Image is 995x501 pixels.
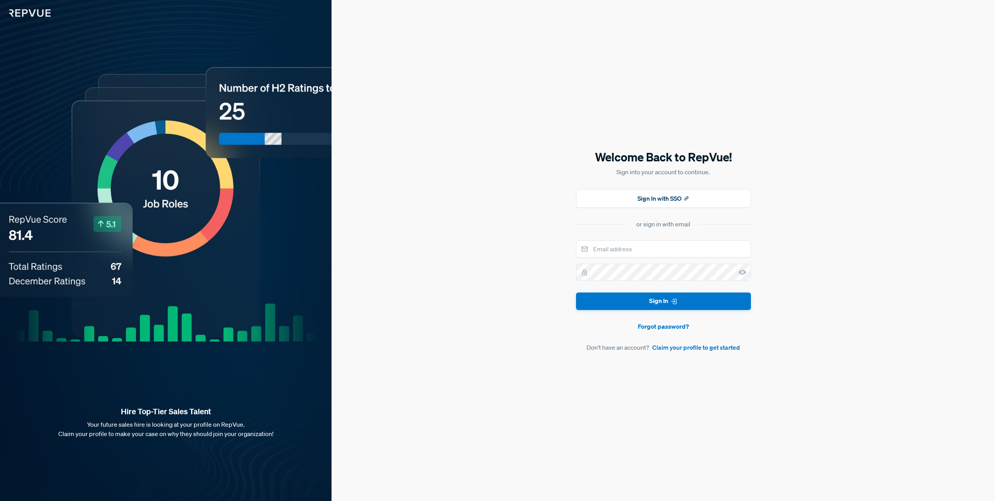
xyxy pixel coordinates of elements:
[576,293,751,310] button: Sign In
[636,219,690,229] div: or sign in with email
[576,240,751,258] input: Email address
[12,420,319,438] p: Your future sales hire is looking at your profile on RepVue. Claim your profile to make your case...
[652,343,740,352] a: Claim your profile to get started
[576,343,751,352] article: Don't have an account?
[12,406,319,417] strong: Hire Top-Tier Sales Talent
[576,167,751,177] p: Sign into your account to continue.
[576,322,751,331] a: Forgot password?
[576,149,751,165] h5: Welcome Back to RepVue!
[576,189,751,208] button: Sign In with SSO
